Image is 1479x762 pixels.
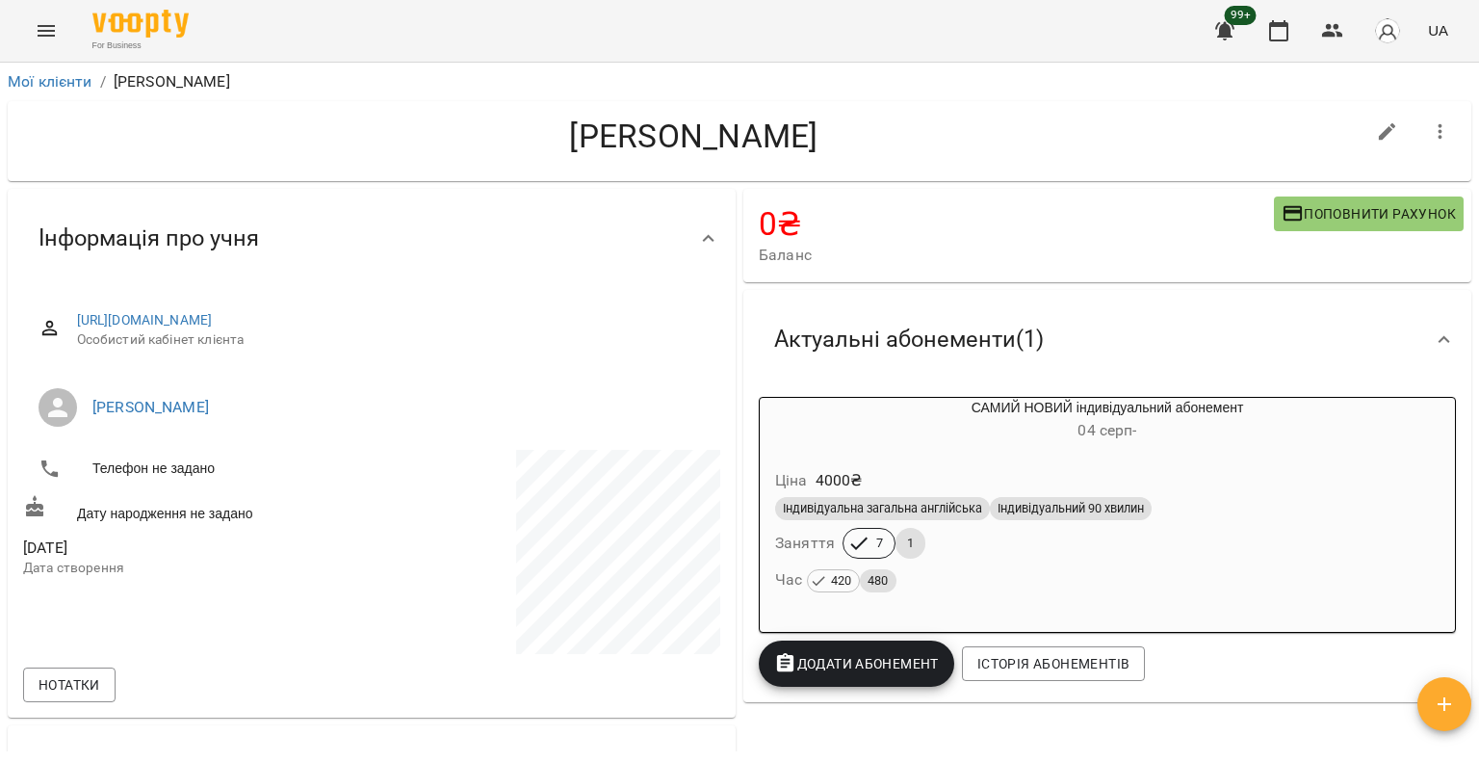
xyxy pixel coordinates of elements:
a: [URL][DOMAIN_NAME] [77,312,213,328]
button: САМИЙ НОВИЙ індивідуальний абонемент04 серп- Ціна4000₴Індивідуальна загальна англійськаІндивідуал... [760,398,1455,617]
button: Нотатки [23,668,116,702]
span: Нотатки [39,673,100,696]
li: Телефон не задано [23,450,368,488]
a: Мої клієнти [8,72,92,91]
span: 04 серп - [1077,421,1136,439]
button: UA [1420,13,1456,48]
span: Актуальні абонементи ( 1 ) [774,325,1044,355]
button: Menu [23,8,69,54]
h6: Заняття [775,530,835,557]
span: Індивідуальний 90 хвилин [990,500,1152,517]
span: 99+ [1225,6,1257,25]
span: Додати Абонемент [774,652,939,675]
img: avatar_s.png [1374,17,1401,44]
button: Історія абонементів [962,646,1145,681]
div: САМИЙ НОВИЙ індивідуальний абонемент [760,398,1455,444]
img: Voopty Logo [92,10,189,38]
span: Баланс [759,244,1274,267]
div: Актуальні абонементи(1) [743,290,1471,389]
span: 1 [895,535,925,552]
button: Додати Абонемент [759,641,954,687]
li: / [100,70,106,93]
h6: Час [775,566,896,593]
div: Інформація про учня [8,189,736,288]
span: For Business [92,39,189,52]
span: 7 [865,535,895,552]
span: Поповнити рахунок [1282,202,1456,225]
p: [PERSON_NAME] [114,70,230,93]
span: Особистий кабінет клієнта [77,330,705,350]
span: Історія абонементів [977,652,1129,675]
a: [PERSON_NAME] [92,398,209,416]
p: 4000 ₴ [816,469,863,492]
button: Поповнити рахунок [1274,197,1464,231]
span: Інформація про учня [39,223,259,253]
p: Дата створення [23,559,368,578]
h4: [PERSON_NAME] [23,117,1364,156]
h6: Ціна [775,467,808,494]
span: UA [1428,20,1448,40]
span: 420 [823,570,859,591]
span: 480 [860,570,895,591]
h4: 0 ₴ [759,204,1274,244]
nav: breadcrumb [8,70,1471,93]
span: Індивідуальна загальна англійська [775,500,990,517]
span: [DATE] [23,537,368,560]
div: Дату народження не задано [19,491,372,527]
